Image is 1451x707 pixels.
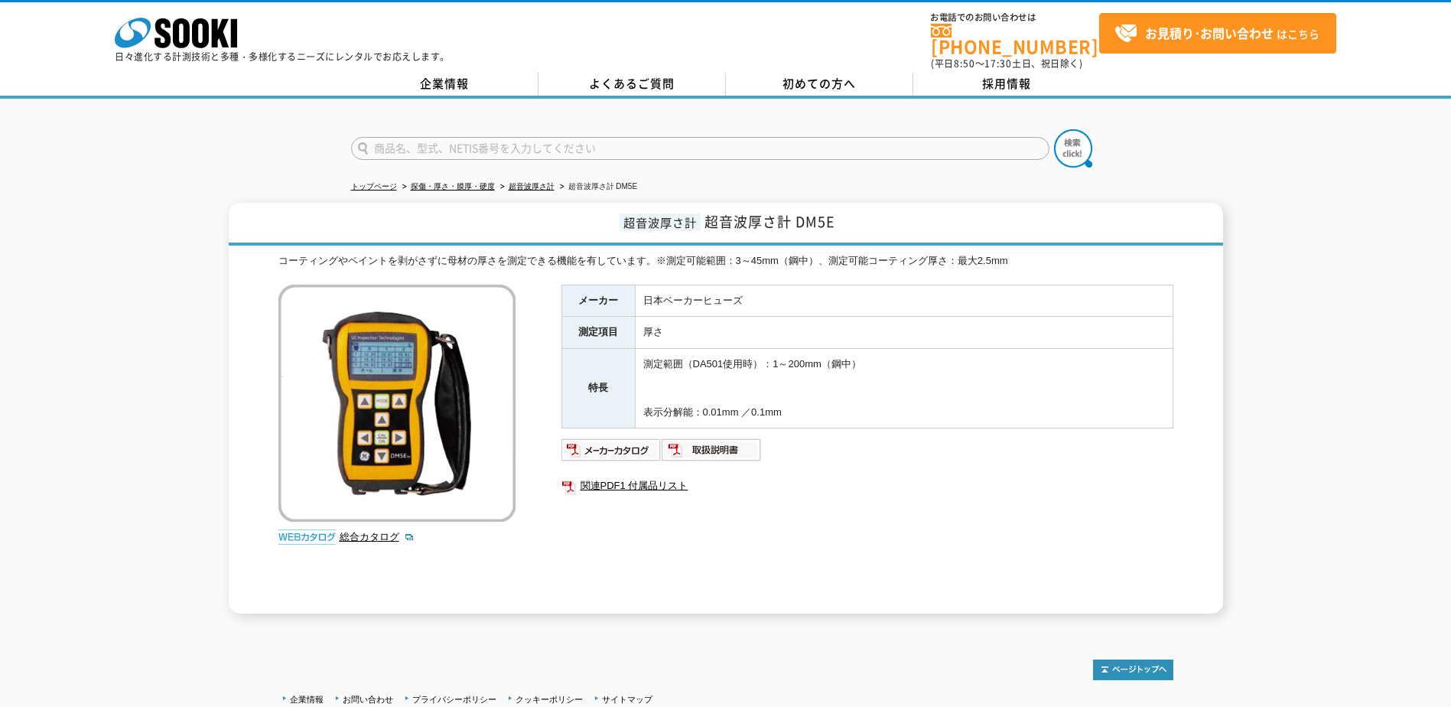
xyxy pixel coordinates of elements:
span: 超音波厚さ計 [620,213,701,231]
span: 初めての方へ [782,75,856,92]
a: 総合カタログ [340,531,415,542]
span: はこちら [1114,22,1319,45]
td: 厚さ [635,317,1173,349]
div: コーティングやペイントを剥がさずに母材の厚さを測定できる機能を有しています。※測定可能範囲：3～45mm（鋼中）、測定可能コーティング厚さ：最大2.5mm [278,253,1173,269]
a: 初めての方へ [726,73,913,96]
a: トップページ [351,182,397,191]
p: 日々進化する計測技術と多種・多様化するニーズにレンタルでお応えします。 [115,52,450,61]
th: 特長 [561,349,635,428]
span: 17:30 [984,57,1012,70]
td: 測定範囲（DA501使用時）：1～200mm（鋼中） 表示分解能：0.01mm ／0.1mm [635,349,1173,428]
strong: お見積り･お問い合わせ [1145,24,1274,42]
img: メーカーカタログ [561,438,662,462]
a: お見積り･お問い合わせはこちら [1099,13,1336,54]
a: 探傷・厚さ・膜厚・硬度 [411,182,495,191]
a: よくあるご質問 [538,73,726,96]
span: お電話でのお問い合わせは [931,13,1099,22]
img: 超音波厚さ計 DM5E [278,285,516,522]
th: 測定項目 [561,317,635,349]
img: webカタログ [278,529,336,545]
th: メーカー [561,285,635,317]
img: btn_search.png [1054,129,1092,168]
a: プライバシーポリシー [412,695,496,704]
img: トップページへ [1093,660,1173,680]
img: 取扱説明書 [662,438,762,462]
a: [PHONE_NUMBER] [931,24,1099,55]
span: (平日 ～ 土日、祝日除く) [931,57,1082,70]
a: クッキーポリシー [516,695,583,704]
a: 企業情報 [290,695,324,704]
li: 超音波厚さ計 DM5E [557,179,638,195]
a: 関連PDF1 付属品リスト [561,476,1173,496]
input: 商品名、型式、NETIS番号を入力してください [351,137,1049,160]
a: お問い合わせ [343,695,393,704]
a: 超音波厚さ計 [509,182,555,191]
a: 採用情報 [913,73,1101,96]
a: 取扱説明書 [662,448,762,460]
a: 企業情報 [351,73,538,96]
span: 超音波厚さ計 DM5E [704,211,835,232]
td: 日本ベーカーヒューズ [635,285,1173,317]
a: サイトマップ [602,695,652,704]
a: メーカーカタログ [561,448,662,460]
span: 8:50 [954,57,975,70]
